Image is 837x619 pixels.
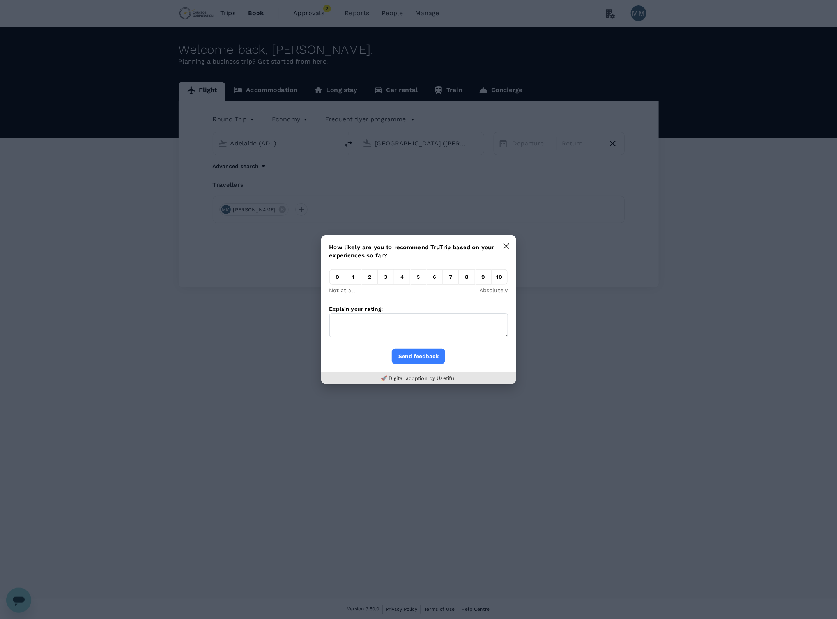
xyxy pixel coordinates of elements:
span: How likely are you to recommend TruTrip based on your experiences so far? [329,244,494,259]
p: Not at all [329,286,355,294]
label: Explain your rating: [329,306,383,312]
p: Absolutely [480,286,508,294]
em: 7 [443,269,459,285]
em: 6 [427,269,443,285]
a: 🚀 Digital adoption by Usetiful [381,375,456,381]
em: 3 [378,269,394,285]
em: 10 [492,269,508,285]
em: 8 [459,269,475,285]
em: 2 [362,269,378,285]
em: 0 [329,269,345,285]
button: Send feedback [392,349,445,364]
em: 5 [411,269,426,285]
em: 1 [345,269,361,285]
em: 4 [394,269,410,285]
em: 9 [476,269,492,285]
